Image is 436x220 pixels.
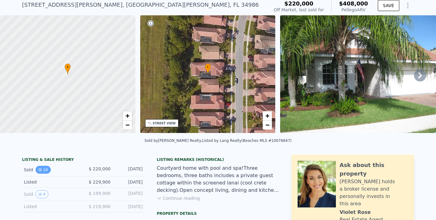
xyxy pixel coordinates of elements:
div: Pellego ARV [339,7,368,13]
div: [DATE] [115,166,143,174]
span: $408,000 [339,0,368,7]
div: [DATE] [115,179,143,185]
div: STREET VIEW [153,121,176,126]
div: Listed [24,179,78,185]
div: Courtyard home with pool and spa!Three bedrooms, three baths includes a private guest cottage wit... [157,165,279,194]
a: Zoom out [123,120,132,130]
div: Listed by Lang Realty (Beaches MLS #10076847) [202,138,292,143]
span: − [265,121,269,129]
div: Listing Remarks (Historical) [157,157,279,162]
span: + [265,112,269,119]
span: $ 229,900 [89,180,111,184]
a: Zoom in [263,111,272,120]
div: [DATE] [115,190,143,198]
div: Sold [24,190,78,198]
div: Property details [157,211,279,216]
span: • [205,64,211,70]
span: $ 220,000 [89,166,111,171]
div: Off Market, last sold for [274,7,324,13]
span: − [125,121,129,129]
a: Zoom in [123,111,132,120]
button: View historical data [36,166,51,174]
div: Sold [24,166,78,174]
div: LISTING & SALE HISTORY [22,157,145,163]
div: Sold by [PERSON_NAME] Realty . [145,138,202,143]
div: • [65,63,71,74]
div: Ask about this property [340,161,408,178]
div: Listed [24,203,78,210]
div: [STREET_ADDRESS][PERSON_NAME] , [GEOGRAPHIC_DATA][PERSON_NAME] , FL 34986 [22,1,259,9]
span: $220,000 [284,0,314,7]
div: • [205,63,211,74]
span: + [125,112,129,119]
button: Continue reading [157,195,200,201]
div: [PERSON_NAME] holds a broker license and personally invests in this area [340,178,408,207]
span: • [65,64,71,70]
button: View historical data [36,190,48,198]
span: $ 199,900 [89,191,111,196]
div: [DATE] [115,203,143,210]
span: $ 219,900 [89,204,111,209]
div: Violet Rose [340,209,371,216]
a: Zoom out [263,120,272,130]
